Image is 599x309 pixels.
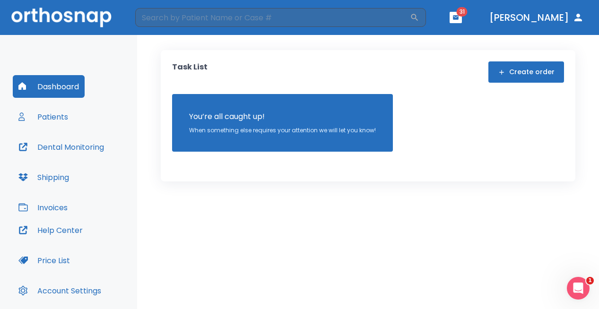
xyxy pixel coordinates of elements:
button: Dental Monitoring [13,136,110,158]
button: Patients [13,105,74,128]
span: 31 [457,7,468,17]
input: Search by Patient Name or Case # [135,8,410,27]
p: Task List [172,61,208,83]
button: Create order [488,61,564,83]
button: Account Settings [13,279,107,302]
button: Shipping [13,166,75,189]
iframe: Intercom live chat [567,277,590,300]
button: Price List [13,249,76,272]
button: Help Center [13,219,88,241]
p: When something else requires your attention we will let you know! [189,126,376,135]
button: Dashboard [13,75,85,98]
img: Orthosnap [11,8,112,27]
span: 1 [586,277,594,284]
p: You’re all caught up! [189,111,376,122]
button: Invoices [13,196,73,219]
button: [PERSON_NAME] [486,9,588,26]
